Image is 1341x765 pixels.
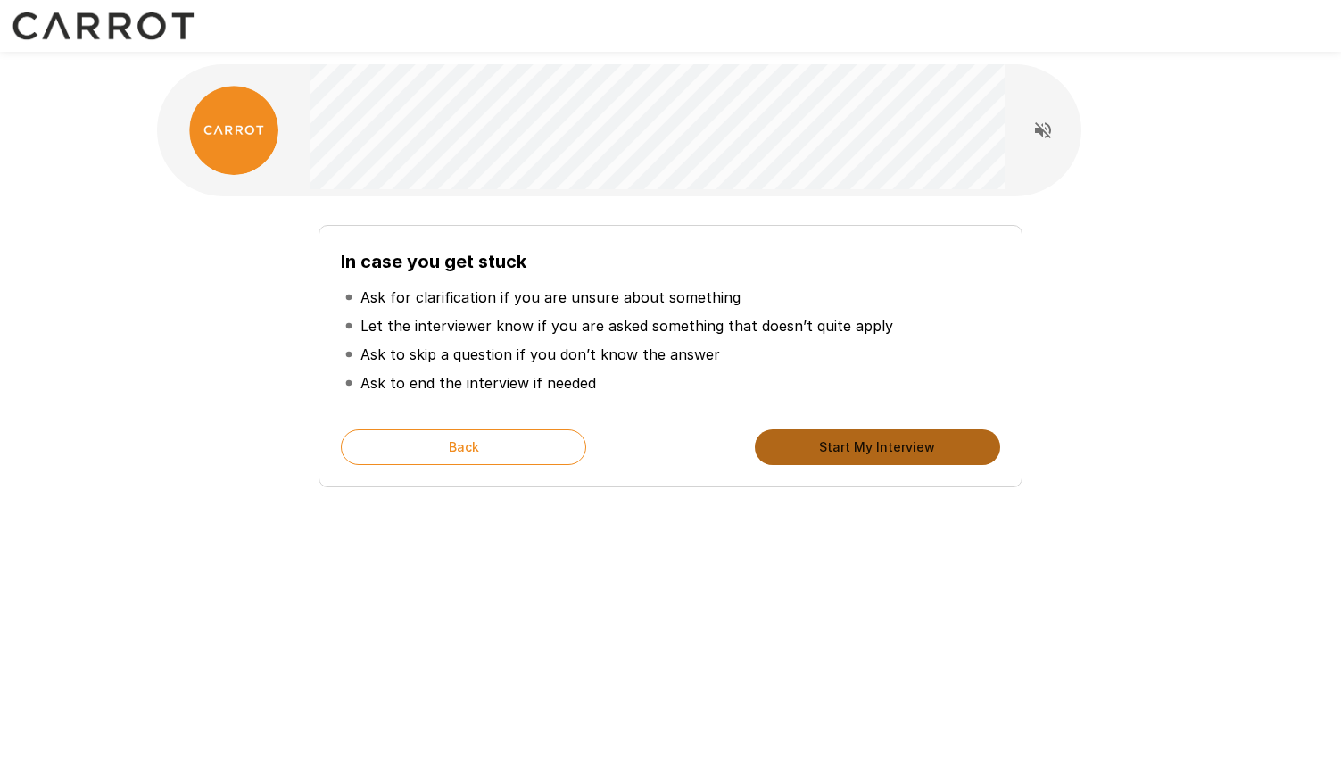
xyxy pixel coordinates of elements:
[341,251,526,272] b: In case you get stuck
[360,372,596,394] p: Ask to end the interview if needed
[360,315,893,337] p: Let the interviewer know if you are asked something that doesn’t quite apply
[1025,112,1061,148] button: Read questions aloud
[360,344,720,365] p: Ask to skip a question if you don’t know the answer
[360,287,741,308] p: Ask for clarification if you are unsure about something
[189,86,278,175] img: carrot_logo.png
[755,429,1000,465] button: Start My Interview
[341,429,586,465] button: Back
